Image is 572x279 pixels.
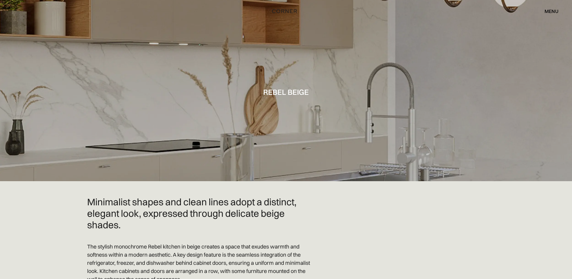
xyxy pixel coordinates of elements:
h2: Minimalist shapes and clean lines adopt a distinct, elegant look, expressed through delicate beig... [87,196,316,230]
a: home [265,7,307,15]
div: menu [545,9,558,14]
div: menu [539,6,558,16]
h1: Rebel Beige [263,88,309,96]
